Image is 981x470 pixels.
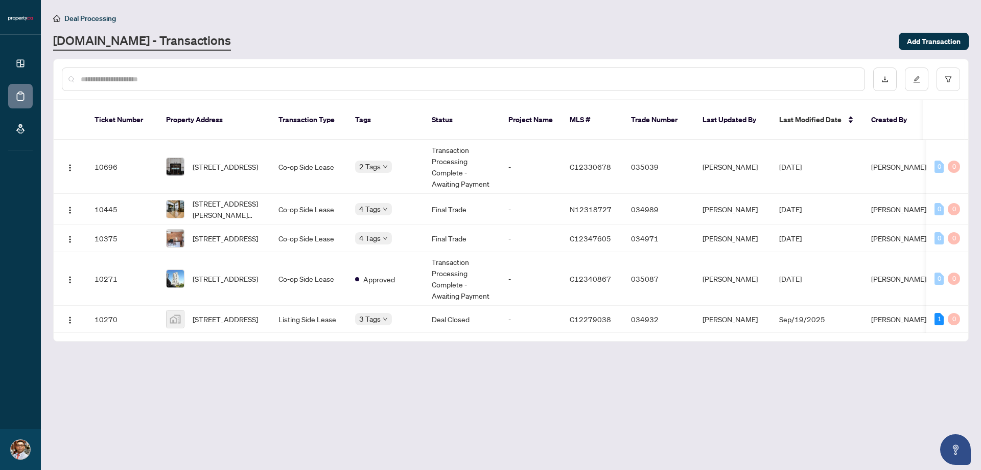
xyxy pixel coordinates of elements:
[623,252,694,306] td: 035087
[779,114,842,125] span: Last Modified Date
[86,306,158,333] td: 10270
[424,225,500,252] td: Final Trade
[623,306,694,333] td: 034932
[424,252,500,306] td: Transaction Processing Complete - Awaiting Payment
[66,276,74,284] img: Logo
[694,140,771,194] td: [PERSON_NAME]
[771,100,863,140] th: Last Modified Date
[167,310,184,328] img: thumbnail-img
[66,206,74,214] img: Logo
[383,317,388,322] span: down
[53,32,231,51] a: [DOMAIN_NAME] - Transactions
[86,194,158,225] td: 10445
[193,273,258,284] span: [STREET_ADDRESS]
[623,194,694,225] td: 034989
[158,100,270,140] th: Property Address
[64,14,116,23] span: Deal Processing
[945,76,952,83] span: filter
[871,315,926,324] span: [PERSON_NAME]
[500,194,562,225] td: -
[940,434,971,465] button: Open asap
[62,159,78,175] button: Logo
[86,100,158,140] th: Ticket Number
[570,274,611,283] span: C12340867
[500,100,562,140] th: Project Name
[86,140,158,194] td: 10696
[570,162,611,171] span: C12330678
[193,198,262,220] span: [STREET_ADDRESS][PERSON_NAME][PERSON_NAME]
[359,313,381,325] span: 3 Tags
[363,274,395,285] span: Approved
[270,194,347,225] td: Co-op Side Lease
[935,313,944,325] div: 1
[570,234,611,243] span: C12347605
[167,158,184,175] img: thumbnail-img
[570,205,612,214] span: N12318727
[359,232,381,244] span: 4 Tags
[779,162,802,171] span: [DATE]
[359,161,381,172] span: 2 Tags
[623,100,694,140] th: Trade Number
[53,15,60,22] span: home
[948,273,960,285] div: 0
[66,316,74,324] img: Logo
[694,194,771,225] td: [PERSON_NAME]
[383,236,388,241] span: down
[948,232,960,244] div: 0
[871,162,926,171] span: [PERSON_NAME]
[500,252,562,306] td: -
[623,225,694,252] td: 034971
[779,234,802,243] span: [DATE]
[167,230,184,247] img: thumbnail-img
[948,161,960,173] div: 0
[935,232,944,244] div: 0
[8,15,33,21] img: logo
[383,207,388,212] span: down
[193,161,258,172] span: [STREET_ADDRESS]
[694,225,771,252] td: [PERSON_NAME]
[694,100,771,140] th: Last Updated By
[193,314,258,325] span: [STREET_ADDRESS]
[62,201,78,217] button: Logo
[913,76,920,83] span: edit
[66,235,74,243] img: Logo
[62,271,78,287] button: Logo
[694,306,771,333] td: [PERSON_NAME]
[694,252,771,306] td: [PERSON_NAME]
[11,440,30,459] img: Profile Icon
[347,100,424,140] th: Tags
[871,205,926,214] span: [PERSON_NAME]
[500,140,562,194] td: -
[937,68,960,91] button: filter
[193,233,258,244] span: [STREET_ADDRESS]
[270,225,347,252] td: Co-op Side Lease
[500,225,562,252] td: -
[863,100,924,140] th: Created By
[500,306,562,333] td: -
[270,100,347,140] th: Transaction Type
[359,203,381,215] span: 4 Tags
[86,252,158,306] td: 10271
[424,306,500,333] td: Deal Closed
[270,140,347,194] td: Co-op Side Lease
[873,68,897,91] button: download
[167,200,184,218] img: thumbnail-img
[871,274,926,283] span: [PERSON_NAME]
[935,203,944,215] div: 0
[383,164,388,169] span: down
[905,68,928,91] button: edit
[62,230,78,247] button: Logo
[62,311,78,327] button: Logo
[570,315,611,324] span: C12279038
[424,194,500,225] td: Final Trade
[881,76,889,83] span: download
[424,100,500,140] th: Status
[779,205,802,214] span: [DATE]
[779,315,825,324] span: Sep/19/2025
[871,234,926,243] span: [PERSON_NAME]
[623,140,694,194] td: 035039
[935,273,944,285] div: 0
[270,306,347,333] td: Listing Side Lease
[562,100,623,140] th: MLS #
[935,161,944,173] div: 0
